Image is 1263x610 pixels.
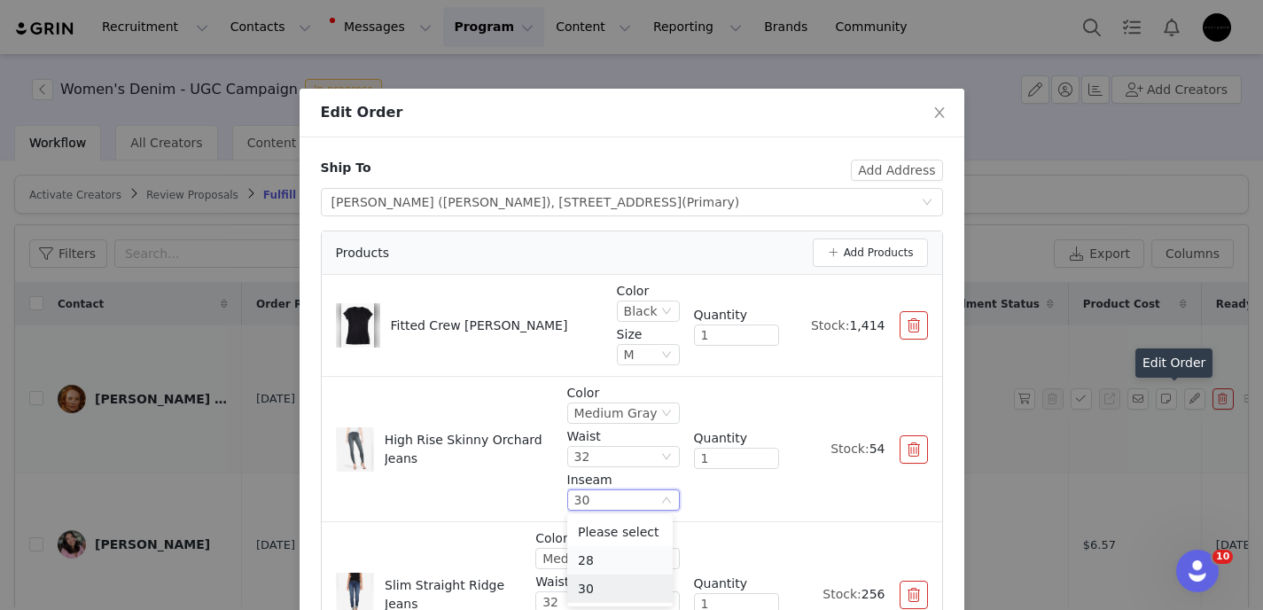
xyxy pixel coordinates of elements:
span: 256 [861,587,885,601]
i: icon: down [661,495,672,507]
i: icon: close [932,106,947,120]
p: Color [567,384,680,403]
div: Quantity [694,429,779,448]
span: (Primary) [682,195,739,209]
div: Ship To [321,159,371,177]
div: [PERSON_NAME] ([PERSON_NAME]), [STREET_ADDRESS] [331,189,740,215]
span: 54 [869,442,885,456]
div: Quantity [694,306,779,325]
img: Product Image [341,303,375,348]
div: Quantity [694,575,779,593]
img: Product Image [338,427,371,472]
div: Black [624,301,658,321]
p: Inseam [567,471,680,489]
i: icon: down [661,306,672,318]
img: Image Background Blur [336,298,380,354]
li: 28 [567,546,673,575]
button: Close [915,89,964,138]
div: Stock: [793,440,885,458]
div: Stock: [793,317,885,335]
span: Edit Order [321,104,403,121]
i: icon: down [661,451,672,464]
div: Edit Order [1135,348,1212,378]
p: Waist [535,573,679,591]
span: 1,414 [849,318,885,332]
button: Add Address [851,160,942,181]
p: Size [617,325,680,344]
div: Medium/Dark Blue [542,549,657,568]
div: 32 [574,447,590,466]
img: Image Background Blur [336,421,374,477]
div: Stock: [793,585,885,604]
p: High Rise Skinny Orchard Jeans [385,431,553,468]
span: Products [336,244,389,262]
li: Please select [567,518,673,546]
i: icon: down [661,408,672,420]
i: icon: down [661,349,672,362]
i: icon: down [922,197,932,209]
span: 10 [1212,550,1233,564]
li: 30 [567,575,673,603]
p: Color [535,529,679,548]
button: Add Products [813,239,928,267]
p: Color [617,282,680,301]
p: Waist [567,427,680,446]
div: M [624,345,635,364]
iframe: Intercom live chat [1176,550,1219,592]
p: Fitted Crew [PERSON_NAME] [391,317,568,335]
div: 30 [574,490,590,510]
div: Medium Gray [574,403,658,423]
